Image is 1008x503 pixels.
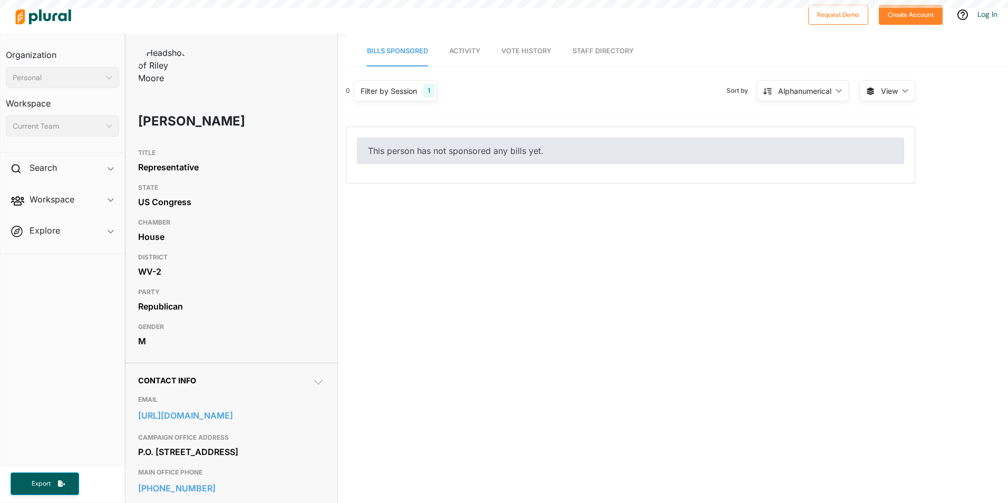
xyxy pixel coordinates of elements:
h3: EMAIL [138,393,325,406]
div: Personal [13,72,102,83]
a: Log In [977,9,997,19]
div: Republican [138,298,325,314]
span: Contact Info [138,376,196,385]
h3: CAMPAIGN OFFICE ADDRESS [138,431,325,444]
h1: [PERSON_NAME] [138,105,250,137]
div: Filter by Session [361,85,417,96]
a: Activity [449,36,480,66]
div: P.O. [STREET_ADDRESS] [138,444,325,460]
div: House [138,229,325,245]
img: Headshot of Riley Moore [138,46,191,84]
h3: CHAMBER [138,216,325,229]
div: Alphanumerical [778,85,831,96]
button: Request Demo [808,5,868,25]
h3: TITLE [138,147,325,159]
span: Export [24,479,58,488]
h3: Organization [6,40,119,63]
div: This person has not sponsored any bills yet. [357,138,904,164]
button: Export [11,472,79,495]
h2: Search [30,162,57,173]
span: Sort by [726,86,757,95]
span: Vote History [501,47,551,55]
div: Representative [138,159,325,175]
div: US Congress [138,194,325,210]
h3: DISTRICT [138,251,325,264]
a: Bills Sponsored [367,36,428,66]
h3: Workspace [6,88,119,111]
a: Vote History [501,36,551,66]
a: [URL][DOMAIN_NAME] [138,408,325,423]
span: Activity [449,47,480,55]
div: WV-2 [138,264,325,279]
a: [PHONE_NUMBER] [138,480,325,496]
div: Current Team [13,121,102,132]
div: M [138,333,325,349]
a: Staff Directory [573,36,634,66]
a: Create Account [879,8,943,20]
div: 0 [346,86,350,95]
button: Create Account [879,5,943,25]
div: 1 [423,84,434,98]
span: Bills Sponsored [367,47,428,55]
h3: GENDER [138,321,325,333]
h3: STATE [138,181,325,194]
span: View [881,85,898,96]
h3: PARTY [138,286,325,298]
a: Request Demo [808,8,868,20]
h3: MAIN OFFICE PHONE [138,466,325,479]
